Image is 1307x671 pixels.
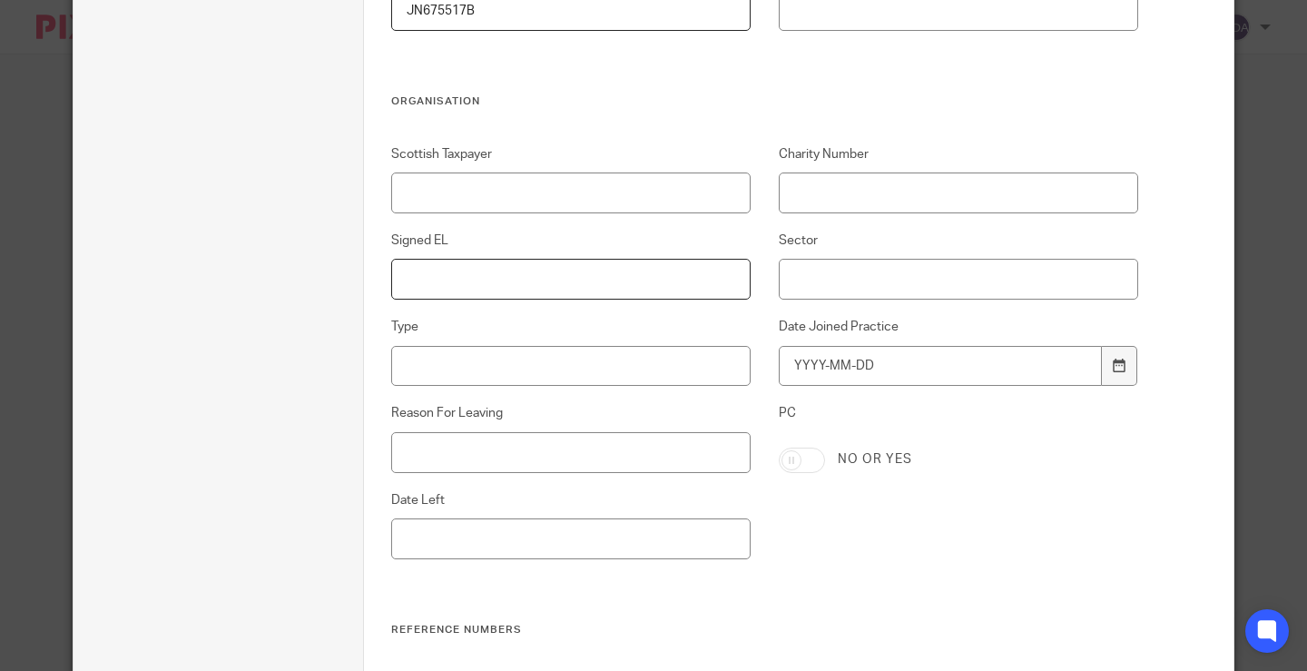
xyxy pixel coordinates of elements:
label: Charity Number [779,145,1138,163]
input: YYYY-MM-DD [779,346,1102,387]
label: Date Left [391,491,751,509]
label: Type [391,318,751,336]
h3: Organisation [391,94,1139,109]
label: Signed EL [391,232,751,250]
label: Reason For Leaving [391,404,751,422]
label: Scottish Taxpayer [391,145,751,163]
label: Sector [779,232,1138,250]
label: No or yes [838,450,912,469]
label: PC [779,404,1138,433]
label: Date Joined Practice [779,318,1138,336]
h3: Reference Numbers [391,623,1139,637]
